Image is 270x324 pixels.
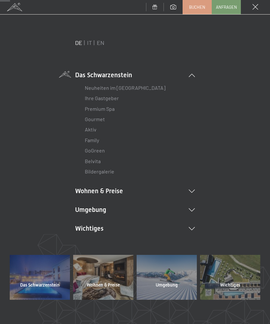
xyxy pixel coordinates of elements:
span: Das Schwarzenstein [20,282,60,288]
a: EN [97,39,104,46]
a: Neuheiten im [GEOGRAPHIC_DATA] [85,85,165,91]
a: GoGreen [85,147,105,153]
a: Belvita [85,158,101,164]
a: Anfragen [212,0,241,14]
a: Gourmet [85,116,105,122]
a: Family [85,137,99,143]
a: DE [75,39,82,46]
a: Premium Spa [85,106,115,112]
a: Aktiv [85,126,96,132]
span: Umgebung [156,282,178,288]
span: Wichtiges [220,282,240,288]
span: Anfragen [216,4,237,10]
a: IT [87,39,92,46]
span: Wohnen & Preise [87,282,120,288]
a: Bildergalerie [85,168,114,174]
a: Umgebung Wellnesshotel Südtirol SCHWARZENSTEIN - Wellnessurlaub in den Alpen, Wandern und Wellness [135,255,198,300]
a: Das Schwarzenstein Wellnesshotel Südtirol SCHWARZENSTEIN - Wellnessurlaub in den Alpen, Wandern u... [8,255,72,300]
span: Buchen [189,4,205,10]
a: Ihre Gastgeber [85,95,119,101]
a: Buchen [183,0,211,14]
a: Wichtiges Wellnesshotel Südtirol SCHWARZENSTEIN - Wellnessurlaub in den Alpen, Wandern und Wellness [198,255,262,300]
a: Wohnen & Preise Wellnesshotel Südtirol SCHWARZENSTEIN - Wellnessurlaub in den Alpen, Wandern und ... [72,255,135,300]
